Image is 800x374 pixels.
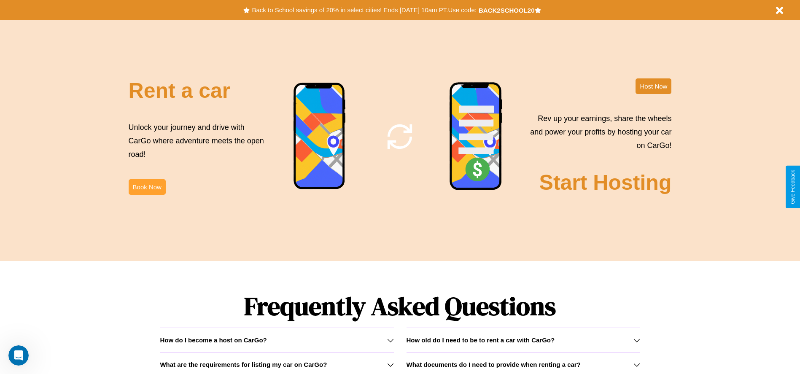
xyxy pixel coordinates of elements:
[8,345,29,366] iframe: Intercom live chat
[449,82,503,191] img: phone
[129,179,166,195] button: Book Now
[479,7,535,14] b: BACK2SCHOOL20
[160,336,267,344] h3: How do I become a host on CarGo?
[636,78,671,94] button: Host Now
[539,170,672,195] h2: Start Hosting
[129,78,231,103] h2: Rent a car
[160,285,640,328] h1: Frequently Asked Questions
[407,361,581,368] h3: What documents do I need to provide when renting a car?
[407,336,555,344] h3: How old do I need to be to rent a car with CarGo?
[250,4,478,16] button: Back to School savings of 20% in select cities! Ends [DATE] 10am PT.Use code:
[160,361,327,368] h3: What are the requirements for listing my car on CarGo?
[790,170,796,204] div: Give Feedback
[129,121,267,161] p: Unlock your journey and drive with CarGo where adventure meets the open road!
[293,82,346,191] img: phone
[525,112,671,153] p: Rev up your earnings, share the wheels and power your profits by hosting your car on CarGo!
